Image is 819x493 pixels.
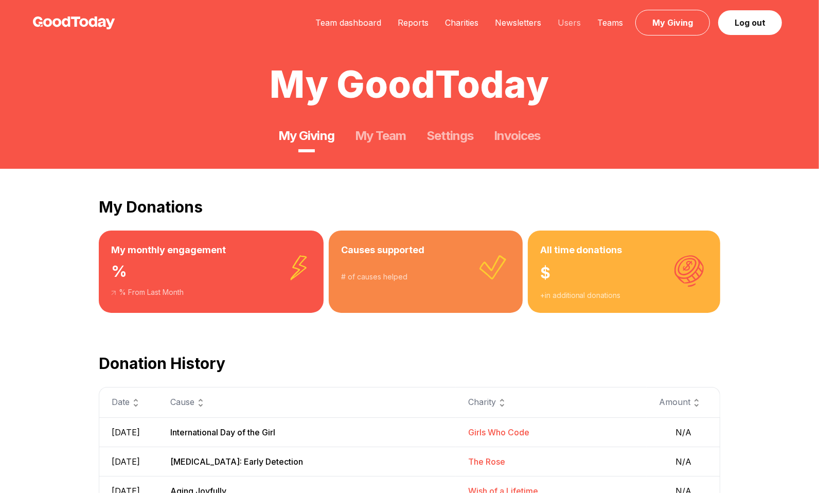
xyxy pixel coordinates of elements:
[635,10,710,36] a: My Giving
[589,17,631,28] a: Teams
[170,456,303,467] span: [MEDICAL_DATA]: Early Detection
[278,128,334,144] a: My Giving
[33,16,115,29] img: GoodToday
[99,198,720,216] h2: My Donations
[170,427,275,437] span: International Day of the Girl
[99,354,720,373] h2: Donation History
[170,396,444,409] div: Cause
[549,17,589,28] a: Users
[437,17,487,28] a: Charities
[389,17,437,28] a: Reports
[355,128,406,144] a: My Team
[494,128,540,144] a: Invoices
[307,17,389,28] a: Team dashboard
[659,396,707,409] div: Amount
[111,287,311,297] div: % From Last Month
[99,417,158,447] td: [DATE]
[111,257,311,287] div: %
[468,427,529,437] span: Girls Who Code
[487,17,549,28] a: Newsletters
[112,396,146,409] div: Date
[341,243,510,257] h3: Causes supported
[540,257,708,290] div: $
[99,447,158,476] td: [DATE]
[540,290,708,301] div: + in additional donations
[540,243,708,257] h3: All time donations
[659,426,707,438] span: N/A
[718,10,782,35] a: Log out
[468,456,505,467] span: The Rose
[426,128,473,144] a: Settings
[659,455,707,468] span: N/A
[468,396,634,409] div: Charity
[341,272,510,282] div: # of causes helped
[111,243,311,257] h3: My monthly engagement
